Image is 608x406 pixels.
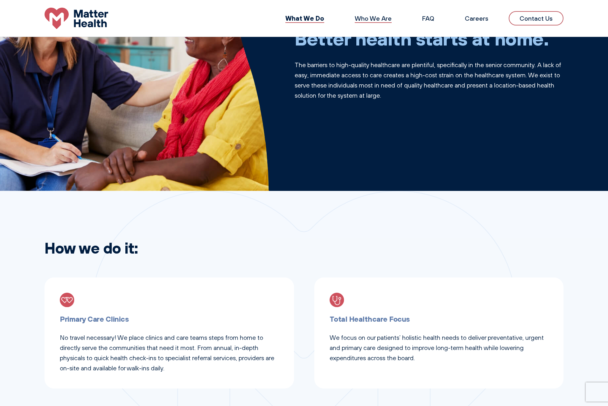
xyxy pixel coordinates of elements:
[465,14,488,22] a: Careers
[295,60,564,101] p: The barriers to high-quality healthcare are plentiful, specifically in the senior community. A la...
[422,14,434,22] a: FAQ
[330,313,549,325] h3: Total Healthcare Focus
[355,14,392,22] a: Who We Are
[509,11,563,25] a: Contact Us
[60,313,279,325] h3: Primary Care Clinics
[60,332,279,373] p: No travel necessary! We place clinics and care teams steps from home to directly serve the commun...
[330,332,549,363] p: We focus on our patients’ holistic health needs to deliver preventative, urgent and primary care ...
[285,14,324,22] a: What We Do
[295,27,564,50] h1: Better health starts at home.
[45,239,563,257] h2: How we do it:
